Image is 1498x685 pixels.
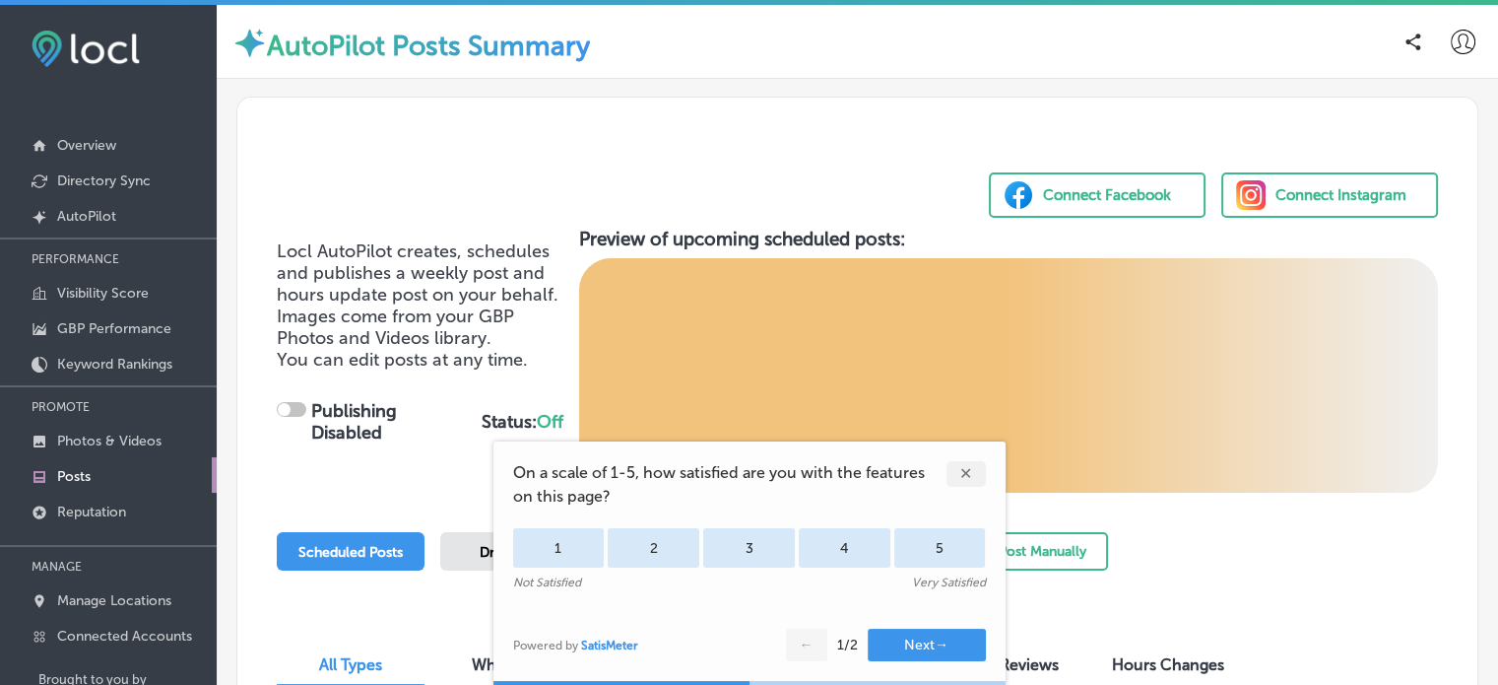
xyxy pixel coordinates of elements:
[57,320,171,337] p: GBP Performance
[703,528,795,568] div: 3
[480,544,549,561] span: Draft Posts
[513,576,581,589] div: Not Satisfied
[989,172,1205,218] button: Connect Facebook
[277,240,558,349] span: Locl AutoPilot creates, schedules and publishes a weekly post and hours update post on your behal...
[537,411,563,433] span: Off
[608,528,699,568] div: 2
[912,576,986,589] div: Very Satisfied
[57,628,192,645] p: Connected Accounts
[581,639,638,652] a: SatisMeter
[868,629,986,661] button: Next→
[57,137,116,154] p: Overview
[799,528,890,568] div: 4
[1275,180,1406,210] div: Connect Instagram
[57,468,91,485] p: Posts
[786,629,827,661] button: ←
[946,461,986,487] div: ✕
[267,30,590,62] label: AutoPilot Posts Summary
[57,356,172,373] p: Keyword Rankings
[513,639,638,652] div: Powered by
[57,172,151,189] p: Directory Sync
[837,637,858,653] div: 1 / 2
[57,208,116,225] p: AutoPilot
[513,461,946,509] span: On a scale of 1-5, how satisfied are you with the features on this page?
[57,504,126,520] p: Reputation
[319,655,382,674] span: All Types
[298,544,403,561] span: Scheduled Posts
[32,31,140,67] img: fda3e92497d09a02dc62c9cd864e3231.png
[1043,180,1171,210] div: Connect Facebook
[894,528,986,568] div: 5
[482,411,563,433] strong: Status:
[472,655,557,674] span: What's New
[57,592,171,609] p: Manage Locations
[931,532,1108,571] button: Create Post Manually
[311,400,397,444] strong: Publishing Disabled
[579,228,1438,250] h3: Preview of upcoming scheduled posts:
[232,26,267,60] img: autopilot-icon
[1221,172,1438,218] button: Connect Instagram
[513,528,605,568] div: 1
[57,433,162,449] p: Photos & Videos
[57,285,149,302] p: Visibility Score
[277,349,528,371] span: You can edit posts at any time.
[1112,655,1224,674] span: Hours Changes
